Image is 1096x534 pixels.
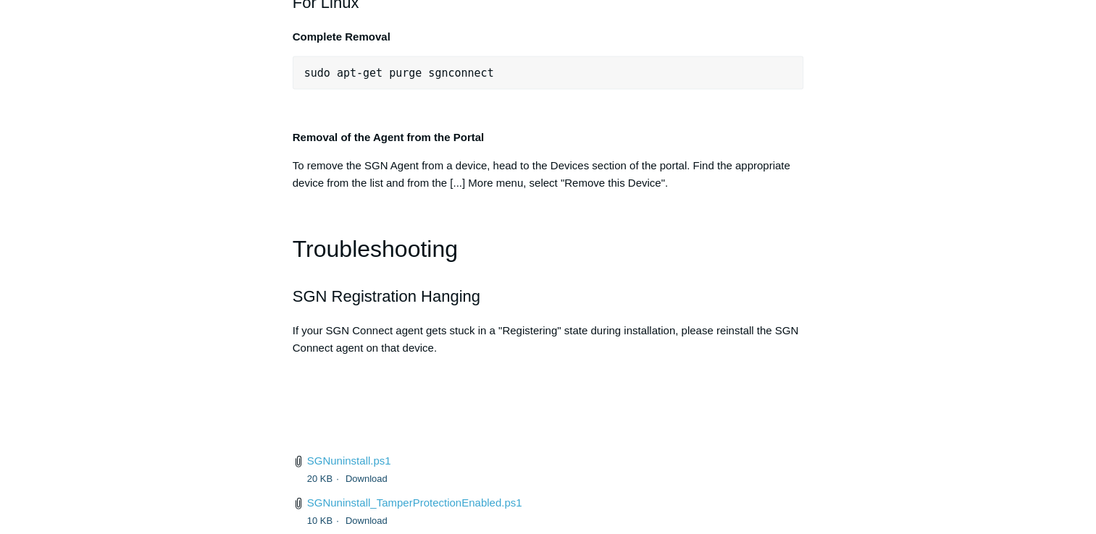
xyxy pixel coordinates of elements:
[346,473,388,484] a: Download
[346,515,388,526] a: Download
[293,131,484,143] strong: Removal of the Agent from the Portal
[307,496,522,509] a: SGNuninstall_TamperProtectionEnabled.ps1
[293,284,804,309] h2: SGN Registration Hanging
[307,473,343,484] span: 20 KB
[293,30,390,43] strong: Complete Removal
[307,515,343,526] span: 10 KB
[293,231,804,268] h1: Troubleshooting
[293,324,799,354] span: If your SGN Connect agent gets stuck in a "Registering" state during installation, please reinsta...
[307,454,391,467] a: SGNuninstall.ps1
[293,56,804,90] pre: sudo apt-get purge sgnconnect
[293,159,790,189] span: To remove the SGN Agent from a device, head to the Devices section of the portal. Find the approp...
